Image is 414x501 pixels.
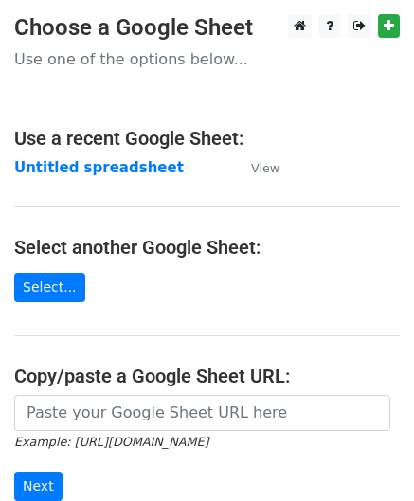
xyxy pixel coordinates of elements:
small: View [251,161,279,175]
h4: Use a recent Google Sheet: [14,127,400,150]
a: View [232,159,279,176]
a: Select... [14,273,85,302]
input: Paste your Google Sheet URL here [14,395,390,431]
p: Use one of the options below... [14,49,400,69]
h4: Select another Google Sheet: [14,236,400,259]
h4: Copy/paste a Google Sheet URL: [14,365,400,387]
h3: Choose a Google Sheet [14,14,400,42]
small: Example: [URL][DOMAIN_NAME] [14,435,208,449]
a: Untitled spreadsheet [14,159,184,176]
input: Next [14,472,63,501]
